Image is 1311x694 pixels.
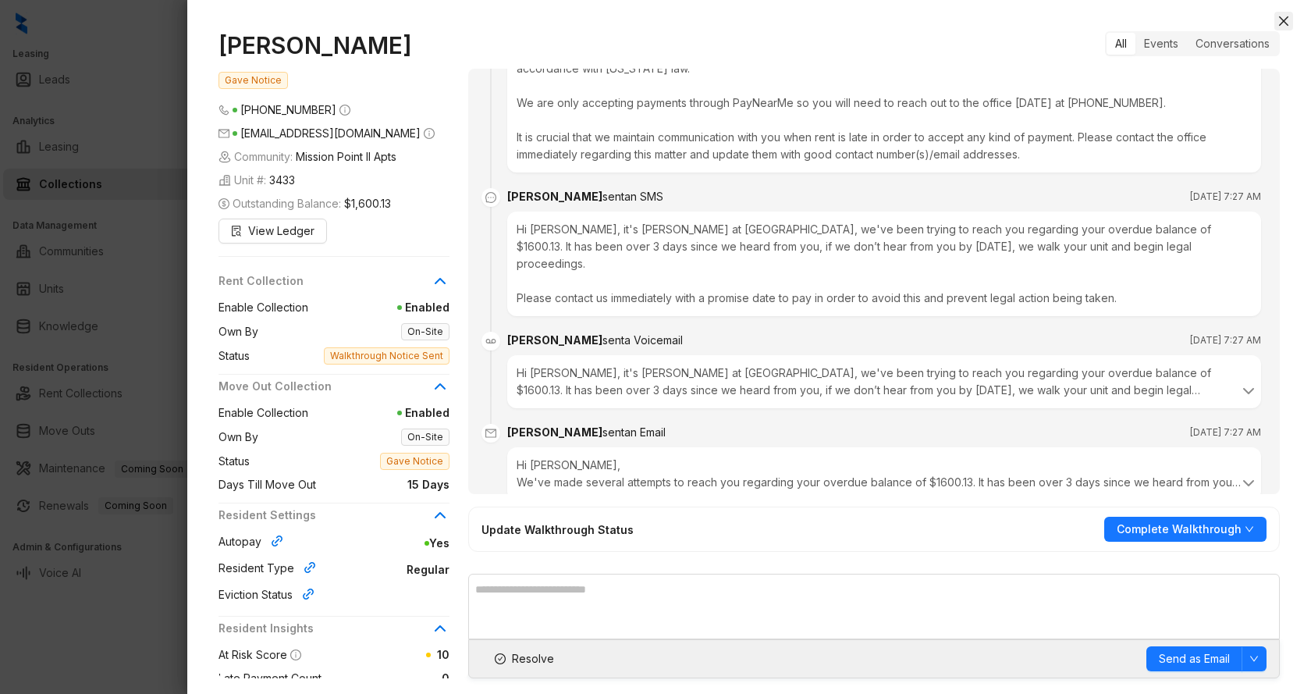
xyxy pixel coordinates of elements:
[481,521,634,538] div: Update Walkthrough Status
[512,650,554,667] span: Resolve
[218,507,449,533] div: Resident Settings
[481,188,500,207] span: message
[218,620,449,646] div: Resident Insights
[401,323,449,340] span: On-Site
[481,646,567,671] button: Resolve
[218,299,308,316] span: Enable Collection
[218,198,229,209] span: dollar
[495,653,506,664] span: check-circle
[218,195,391,212] span: Outstanding Balance:
[218,128,229,139] span: mail
[1249,654,1259,664] span: down
[1105,31,1280,56] div: segmented control
[1245,525,1254,534] span: down
[248,222,314,240] span: View Ledger
[218,586,321,607] div: Eviction Status
[218,378,449,404] div: Move Out Collection
[1104,517,1267,542] button: Complete Walkthroughdown
[218,453,250,470] span: Status
[401,429,449,446] span: On-Site
[1277,15,1290,27] span: close
[507,332,683,349] div: [PERSON_NAME]
[1190,189,1261,205] span: [DATE] 7:27 AM
[602,425,666,439] span: sent an Email
[218,105,229,116] span: phone
[507,424,666,441] div: [PERSON_NAME]
[316,476,449,493] span: 15 Days
[218,31,449,59] h1: [PERSON_NAME]
[1107,33,1135,55] div: All
[324,347,449,365] span: Walkthrough Notice Sent
[218,272,449,299] div: Rent Collection
[1117,521,1242,538] span: Complete Walkthrough
[218,404,308,422] span: Enable Collection
[218,429,258,446] span: Own By
[218,272,431,290] span: Rent Collection
[218,347,250,365] span: Status
[602,333,683,347] span: sent a Voicemail
[517,457,1252,491] div: Hi [PERSON_NAME], We've made several attempts to reach you regarding your overdue balance of $160...
[344,195,391,212] span: $1,600.13
[308,299,449,316] span: Enabled
[218,219,327,244] button: View Ledger
[218,174,231,187] img: building-icon
[481,332,500,351] img: Voicemail Icon
[517,365,1252,399] div: Hi [PERSON_NAME], it's [PERSON_NAME] at [GEOGRAPHIC_DATA], we've been trying to reach you regardi...
[240,126,421,140] span: [EMAIL_ADDRESS][DOMAIN_NAME]
[308,404,449,422] span: Enabled
[322,670,449,687] span: 0
[290,535,449,552] span: Yes
[507,188,663,205] div: [PERSON_NAME]
[290,650,301,660] span: info-circle
[218,507,431,524] span: Resident Settings
[231,226,242,237] span: file-search
[218,323,258,340] span: Own By
[218,378,431,395] span: Move Out Collection
[296,148,396,165] span: Mission Point II Apts
[1190,425,1261,440] span: [DATE] 7:27 AM
[1146,646,1242,671] button: Send as Email
[218,72,288,89] span: Gave Notice
[322,561,449,578] span: Regular
[424,128,435,139] span: info-circle
[339,105,350,116] span: info-circle
[1135,33,1187,55] div: Events
[1274,12,1293,30] button: Close
[218,476,316,493] span: Days Till Move Out
[1159,650,1230,667] span: Send as Email
[218,148,396,165] span: Community:
[269,172,295,189] span: 3433
[218,648,287,661] span: At Risk Score
[218,620,431,637] span: Resident Insights
[218,151,231,163] img: building-icon
[507,212,1261,316] div: Hi [PERSON_NAME], it's [PERSON_NAME] at [GEOGRAPHIC_DATA], we've been trying to reach you regardi...
[437,648,449,661] span: 10
[218,670,322,687] span: Late Payment Count
[481,424,500,443] span: mail
[380,453,449,470] span: Gave Notice
[602,190,663,203] span: sent an SMS
[218,172,295,189] span: Unit #:
[1187,33,1278,55] div: Conversations
[1190,333,1261,348] span: [DATE] 7:27 AM
[218,560,322,580] div: Resident Type
[240,103,336,116] span: [PHONE_NUMBER]
[218,533,290,553] div: Autopay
